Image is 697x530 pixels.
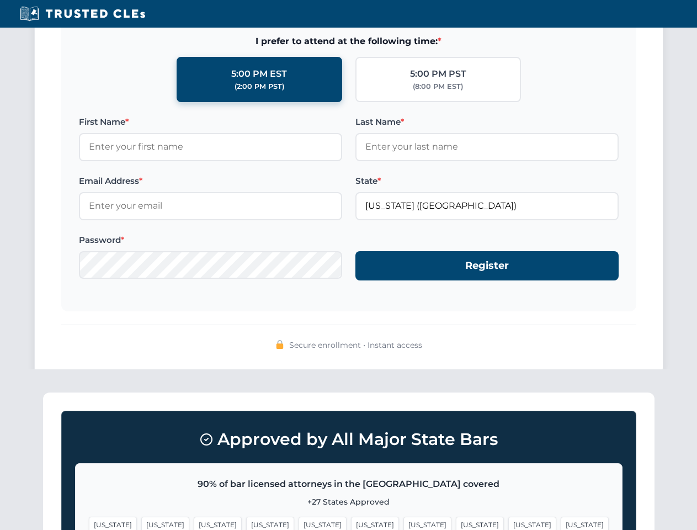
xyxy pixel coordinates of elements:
[79,115,342,129] label: First Name
[75,425,622,454] h3: Approved by All Major State Bars
[289,339,422,351] span: Secure enrollment • Instant access
[355,251,619,280] button: Register
[79,192,342,220] input: Enter your email
[231,67,287,81] div: 5:00 PM EST
[355,174,619,188] label: State
[17,6,148,22] img: Trusted CLEs
[355,115,619,129] label: Last Name
[355,192,619,220] input: Florida (FL)
[89,496,609,508] p: +27 States Approved
[413,81,463,92] div: (8:00 PM EST)
[410,67,466,81] div: 5:00 PM PST
[79,174,342,188] label: Email Address
[79,234,342,247] label: Password
[275,340,284,349] img: 🔒
[355,133,619,161] input: Enter your last name
[89,477,609,491] p: 90% of bar licensed attorneys in the [GEOGRAPHIC_DATA] covered
[79,34,619,49] span: I prefer to attend at the following time:
[79,133,342,161] input: Enter your first name
[235,81,284,92] div: (2:00 PM PST)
